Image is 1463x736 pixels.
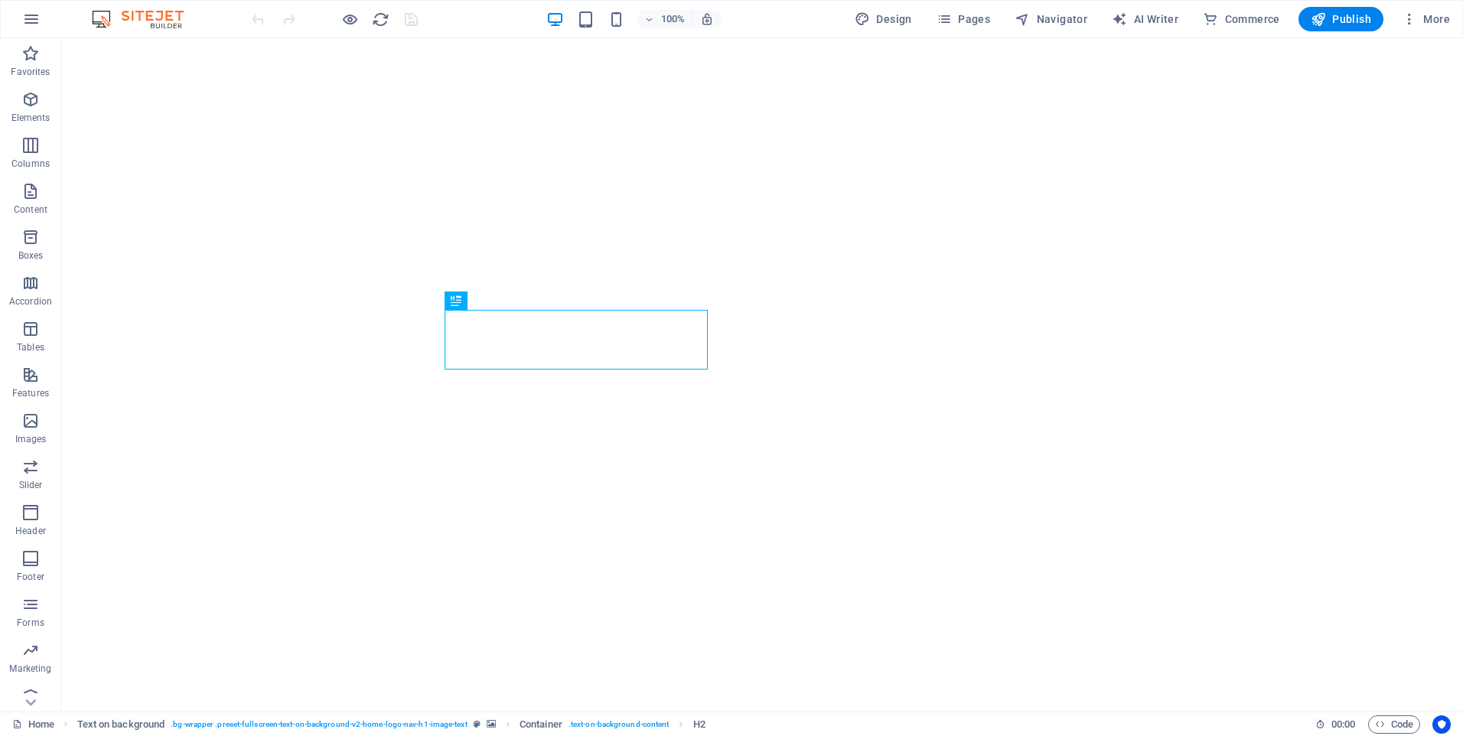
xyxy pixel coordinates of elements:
span: Design [855,11,912,27]
span: Publish [1311,11,1371,27]
button: Click here to leave preview mode and continue editing [340,10,359,28]
span: Click to select. Double-click to edit [693,715,705,734]
span: Pages [937,11,990,27]
p: Content [14,204,47,216]
button: reload [371,10,389,28]
h6: 100% [660,10,685,28]
p: Columns [11,158,50,170]
div: Design (Ctrl+Alt+Y) [849,7,918,31]
span: Click to select. Double-click to edit [520,715,562,734]
button: Pages [930,7,996,31]
nav: breadcrumb [77,715,705,734]
button: Usercentrics [1432,715,1451,734]
p: Tables [17,341,44,353]
i: This element is a customizable preset [474,720,481,728]
i: On resize automatically adjust zoom level to fit chosen device. [700,12,714,26]
button: More [1396,7,1456,31]
span: Commerce [1203,11,1280,27]
p: Images [15,433,47,445]
span: More [1402,11,1450,27]
span: Click to select. Double-click to edit [77,715,165,734]
p: Slider [19,479,43,491]
span: Code [1375,715,1413,734]
p: Features [12,387,49,399]
button: Design [849,7,918,31]
img: Editor Logo [88,10,203,28]
span: : [1342,718,1344,730]
button: Commerce [1197,7,1286,31]
p: Forms [17,617,44,629]
i: This element contains a background [487,720,496,728]
span: AI Writer [1112,11,1178,27]
button: 100% [637,10,692,28]
p: Favorites [11,66,50,78]
span: . bg-wrapper .preset-fullscreen-text-on-background-v2-home-logo-nav-h1-image-text [171,715,467,734]
p: Accordion [9,295,52,308]
button: Code [1368,715,1420,734]
span: . text-on-background-content [569,715,670,734]
p: Elements [11,112,51,124]
span: Navigator [1015,11,1087,27]
button: AI Writer [1106,7,1184,31]
a: Click to cancel selection. Double-click to open Pages [12,715,54,734]
button: Publish [1298,7,1383,31]
i: Reload page [372,11,389,28]
p: Boxes [18,249,44,262]
span: 00 00 [1331,715,1355,734]
button: Navigator [1008,7,1093,31]
h6: Session time [1315,715,1356,734]
p: Header [15,525,46,537]
p: Footer [17,571,44,583]
p: Marketing [9,663,51,675]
